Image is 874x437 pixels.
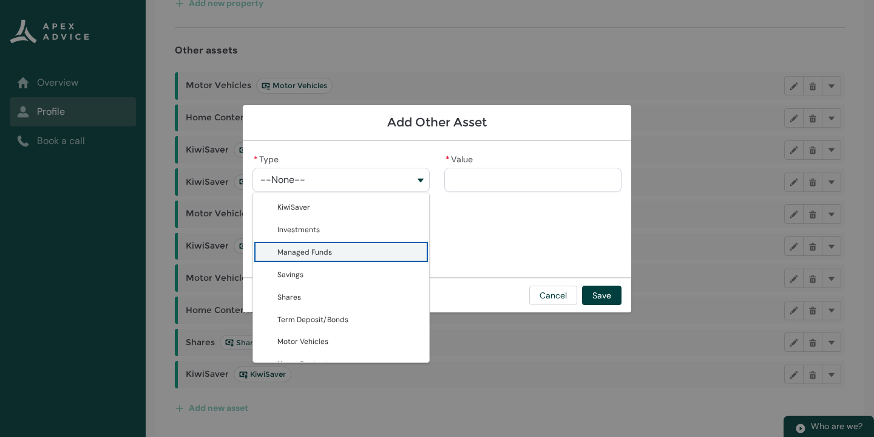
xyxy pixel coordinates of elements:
[277,246,332,258] span: Managed Funds
[252,115,622,130] h1: Add Other Asset
[252,192,430,204] div: Please enter Type
[252,151,283,165] label: Type
[445,154,450,165] abbr: required
[582,286,622,305] button: Save
[252,168,430,192] button: Type
[277,224,320,236] span: Investments
[254,154,258,165] abbr: required
[529,286,577,305] button: Cancel
[277,269,303,281] span: Savings
[277,201,310,213] span: KiwiSaver
[252,193,430,363] div: Type
[260,174,305,185] span: --None--
[444,151,478,165] label: Value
